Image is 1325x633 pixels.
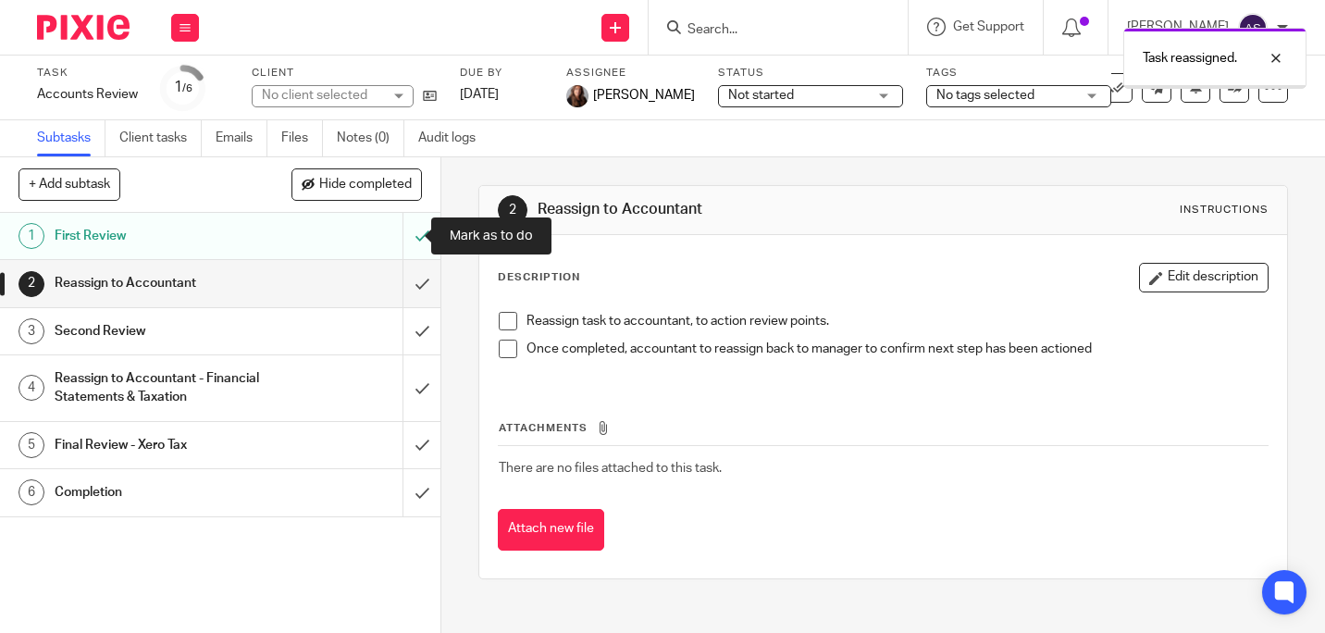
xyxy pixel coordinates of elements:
[19,432,44,458] div: 5
[498,270,580,285] p: Description
[19,168,120,200] button: + Add subtask
[174,77,192,98] div: 1
[19,223,44,249] div: 1
[1139,263,1269,292] button: Edit description
[252,66,437,81] label: Client
[566,85,588,107] img: IMG_0011.jpg
[281,120,323,156] a: Files
[1238,13,1268,43] img: svg%3E
[19,318,44,344] div: 3
[1143,49,1237,68] p: Task reassigned.
[499,423,588,433] span: Attachments
[19,375,44,401] div: 4
[593,86,695,105] span: [PERSON_NAME]
[216,120,267,156] a: Emails
[55,365,275,412] h1: Reassign to Accountant - Financial Statements & Taxation
[498,509,604,551] button: Attach new file
[936,89,1034,102] span: No tags selected
[319,178,412,192] span: Hide completed
[460,66,543,81] label: Due by
[55,269,275,297] h1: Reassign to Accountant
[19,479,44,505] div: 6
[55,317,275,345] h1: Second Review
[418,120,489,156] a: Audit logs
[526,312,1268,330] p: Reassign task to accountant, to action review points.
[498,195,527,225] div: 2
[37,85,138,104] div: Accounts Review
[55,222,275,250] h1: First Review
[37,66,138,81] label: Task
[1180,203,1269,217] div: Instructions
[526,340,1268,358] p: Once completed, accountant to reassign back to manager to confirm next step has been actioned
[182,83,192,93] small: /6
[37,120,105,156] a: Subtasks
[55,478,275,506] h1: Completion
[337,120,404,156] a: Notes (0)
[119,120,202,156] a: Client tasks
[291,168,422,200] button: Hide completed
[728,89,794,102] span: Not started
[499,462,722,475] span: There are no files attached to this task.
[55,431,275,459] h1: Final Review - Xero Tax
[37,15,130,40] img: Pixie
[19,271,44,297] div: 2
[460,88,499,101] span: [DATE]
[538,200,923,219] h1: Reassign to Accountant
[566,66,695,81] label: Assignee
[262,86,382,105] div: No client selected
